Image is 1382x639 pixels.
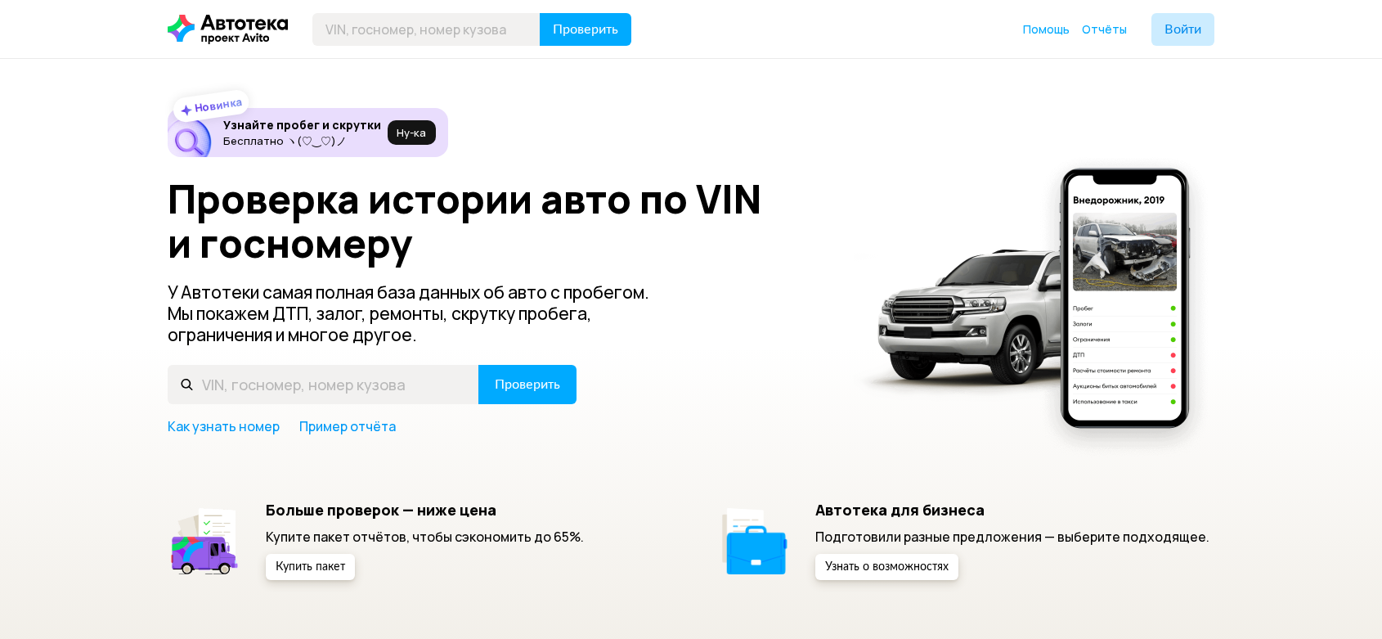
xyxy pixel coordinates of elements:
[397,126,426,139] span: Ну‑ка
[540,13,631,46] button: Проверить
[815,554,958,580] button: Узнать о возможностях
[168,281,676,345] p: У Автотеки самая полная база данных об авто с пробегом. Мы покажем ДТП, залог, ремонты, скрутку п...
[312,13,541,46] input: VIN, госномер, номер кузова
[553,23,618,36] span: Проверить
[168,365,479,404] input: VIN, госномер, номер кузова
[168,417,280,435] a: Как узнать номер
[1082,21,1127,38] a: Отчёты
[299,417,396,435] a: Пример отчёта
[1023,21,1070,38] a: Помощь
[478,365,577,404] button: Проверить
[223,134,381,147] p: Бесплатно ヽ(♡‿♡)ノ
[815,501,1209,519] h5: Автотека для бизнеса
[266,554,355,580] button: Купить пакет
[1151,13,1214,46] button: Войти
[266,528,584,546] p: Купите пакет отчётов, чтобы сэкономить до 65%.
[266,501,584,519] h5: Больше проверок — ниже цена
[276,561,345,573] span: Купить пакет
[1164,23,1201,36] span: Войти
[1082,21,1127,37] span: Отчёты
[815,528,1209,546] p: Подготовили разные предложения — выберите подходящее.
[223,118,381,133] h6: Узнайте пробег и скрутки
[825,561,949,573] span: Узнать о возможностях
[1023,21,1070,37] span: Помощь
[495,378,560,391] span: Проверить
[194,94,244,115] strong: Новинка
[168,177,832,265] h1: Проверка истории авто по VIN и госномеру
